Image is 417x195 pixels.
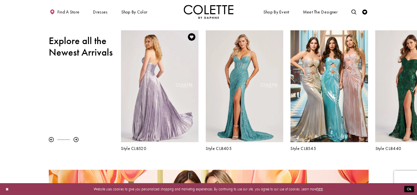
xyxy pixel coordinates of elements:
[57,10,80,14] span: Find a store
[3,185,11,194] button: Close Dialog
[206,146,283,151] a: Style CL8405
[49,35,114,58] h2: Explore all the Newest Arrivals
[290,146,368,151] a: Style CL8545
[121,146,198,151] a: Style CL8520
[121,30,198,142] a: Visit Colette by Daphne Style No. CL8520 Page
[263,10,289,14] span: Shop By Event
[93,10,107,14] span: Dresses
[303,10,338,14] span: Meet the designer
[262,5,290,19] span: Shop By Event
[206,30,283,142] a: Visit Colette by Daphne Style No. CL8405 Page
[186,32,197,42] a: Add to Wishlist
[350,5,358,19] a: Toggle search
[404,186,414,192] button: Submit Dialog
[317,187,323,191] a: here
[49,5,81,19] a: Find a store
[121,10,147,14] span: Shop by color
[184,5,234,19] a: Visit Home Page
[290,30,368,142] a: Visit Colette by Daphne Style No. CL8545 Page
[302,5,339,19] a: Meet the designer
[117,26,202,155] div: Colette by Daphne Style No. CL8520
[287,26,372,155] div: Colette by Daphne Style No. CL8545
[184,5,234,19] img: Colette by Daphne
[36,186,381,192] p: Website uses cookies to give you personalized shopping and marketing experiences. By continuing t...
[361,5,369,19] a: Check Wishlist
[92,5,109,19] span: Dresses
[120,5,149,19] span: Shop by color
[202,26,287,155] div: Colette by Daphne Style No. CL8405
